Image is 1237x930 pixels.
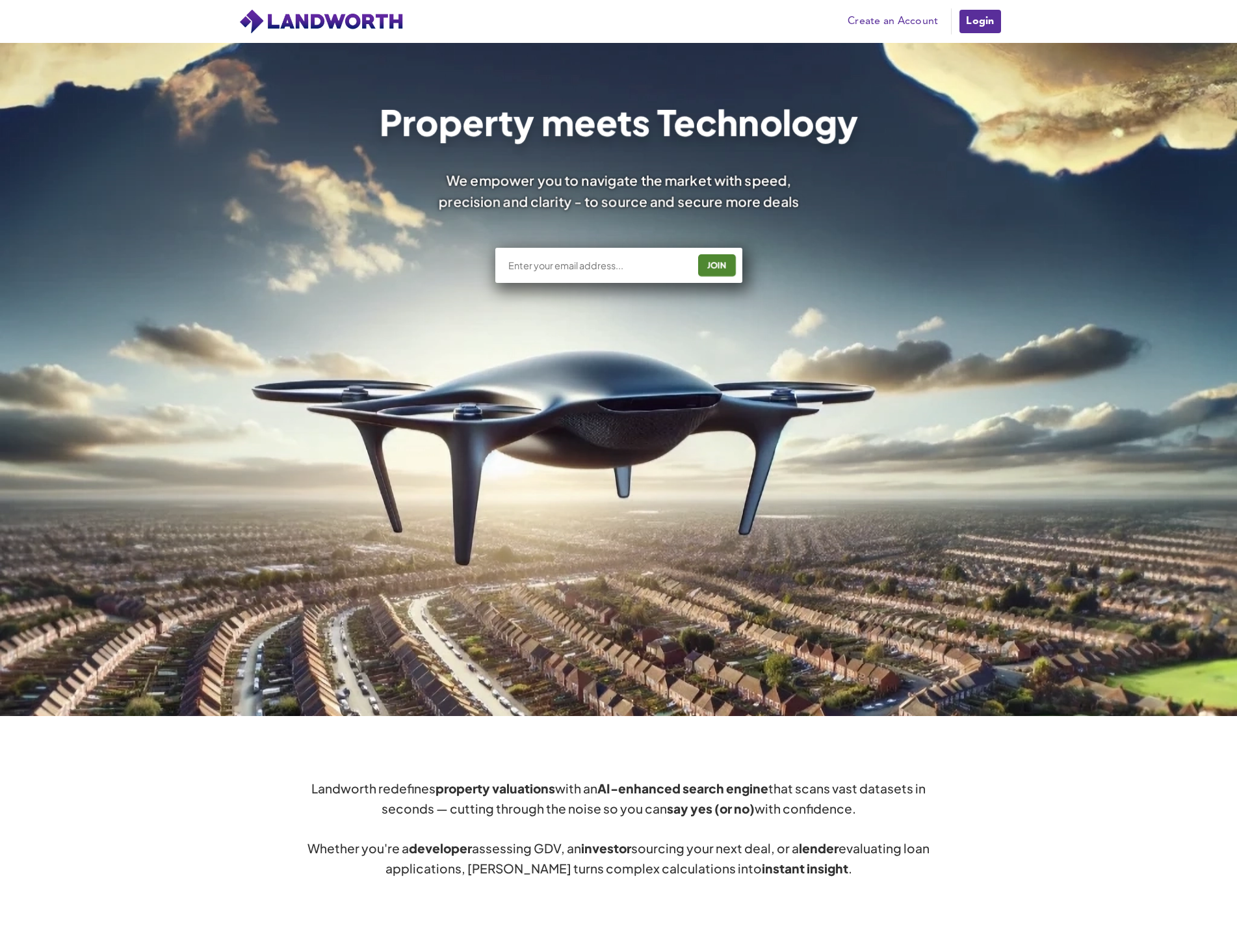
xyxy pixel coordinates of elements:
[409,840,472,856] strong: developer
[379,104,858,139] h1: Property meets Technology
[421,170,816,211] div: We empower you to navigate the market with speed, precision and clarity - to source and secure mo...
[958,8,1002,34] a: Login
[702,255,732,276] div: JOIN
[597,780,768,796] strong: AI-enhanced search engine
[841,12,944,31] a: Create an Account
[307,778,931,879] div: Landworth redefines with an that scans vast datasets in seconds — cutting through the noise so yo...
[667,801,755,816] strong: say yes (or no)
[581,840,631,856] strong: investor
[507,259,688,272] input: Enter your email address...
[799,840,839,856] strong: lender
[698,254,736,276] button: JOIN
[762,860,848,876] strong: instant insight
[436,780,555,796] strong: property valuations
